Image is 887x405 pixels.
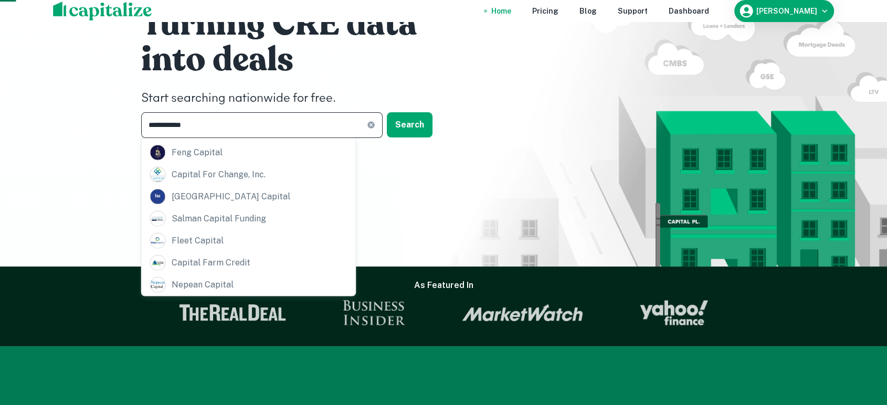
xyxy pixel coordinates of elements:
div: [GEOGRAPHIC_DATA] capital [172,189,290,205]
a: Blog [579,5,597,17]
h1: Turning CRE data [141,3,456,45]
a: fleet capital [141,230,355,252]
div: capital for change, inc. [172,167,266,183]
img: picture [150,167,165,182]
div: capital farm credit [172,255,250,271]
a: capital farm credit [141,252,355,274]
div: feng capital [172,145,223,161]
h4: Start searching nationwide for free. [141,89,456,108]
a: [GEOGRAPHIC_DATA] capital [141,186,355,208]
iframe: Chat Widget [835,321,887,371]
div: fleet capital [172,233,224,249]
a: Dashboard [669,5,709,17]
div: nepean capital [172,277,234,293]
a: Support [618,5,648,17]
h6: As Featured In [414,279,473,292]
a: Home [491,5,511,17]
img: Business Insider [343,300,406,325]
img: picture [150,278,165,292]
img: picture [150,255,165,270]
a: nepean capital [141,274,355,296]
h6: [PERSON_NAME] [756,7,817,15]
a: feng capital [141,142,355,164]
a: Pricing [532,5,558,17]
div: salman capital funding [172,211,266,227]
img: picture [150,189,165,204]
img: picture [150,145,165,160]
img: Yahoo Finance [640,300,708,325]
a: salman capital funding [141,208,355,230]
h1: into deals [141,39,456,81]
button: Search [387,112,432,137]
img: The Real Deal [179,304,286,321]
img: capitalize-logo.png [53,2,152,20]
img: Market Watch [462,304,583,322]
img: picture [150,233,165,248]
img: picture [150,211,165,226]
a: capital for change, inc. [141,164,355,186]
div: capital [172,123,200,138]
